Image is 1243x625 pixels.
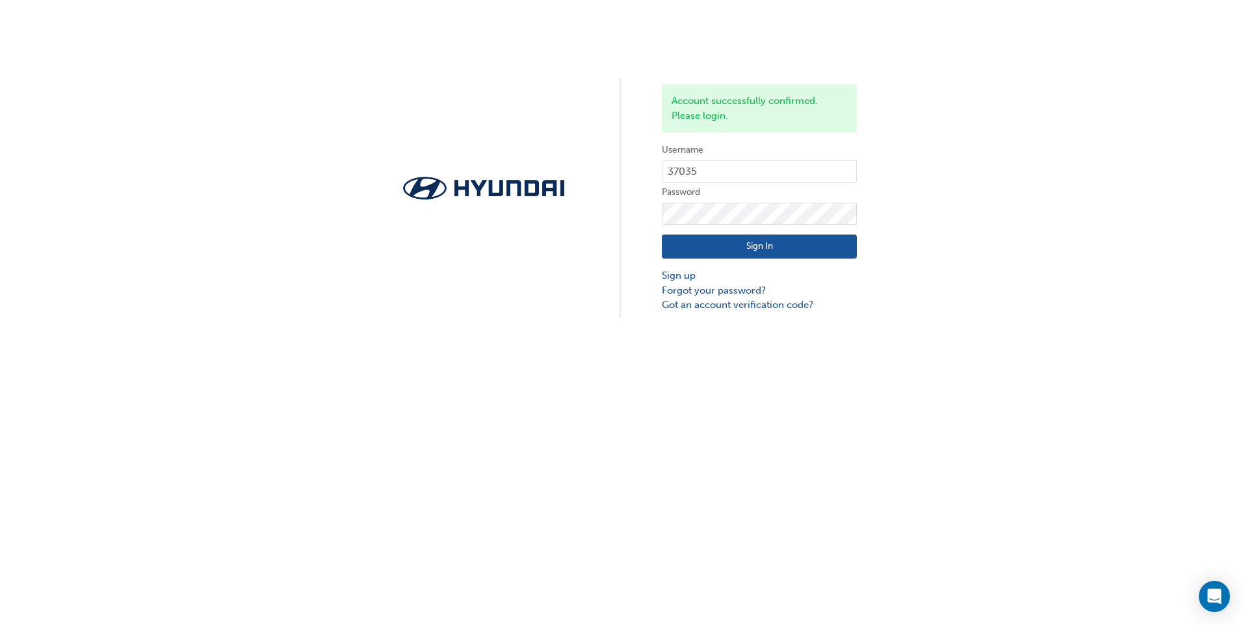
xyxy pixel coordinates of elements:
[662,185,857,200] label: Password
[662,84,857,133] div: Account successfully confirmed. Please login.
[1199,581,1230,612] div: Open Intercom Messenger
[662,235,857,259] button: Sign In
[662,298,857,312] a: Got an account verification code?
[386,173,581,203] img: Trak
[662,160,857,183] input: Username
[662,283,857,298] a: Forgot your password?
[662,142,857,158] label: Username
[662,268,857,283] a: Sign up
